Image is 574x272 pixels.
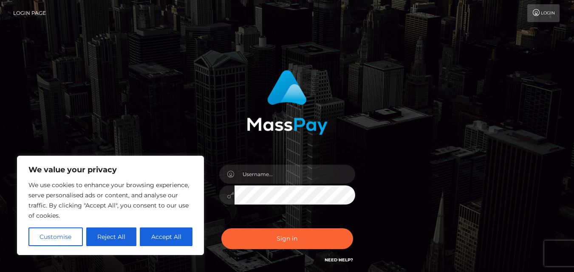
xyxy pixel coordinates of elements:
a: Need Help? [325,257,353,263]
div: We value your privacy [17,156,204,255]
button: Customise [28,227,83,246]
input: Username... [235,165,355,184]
a: Login [527,4,560,22]
img: MassPay Login [247,70,328,135]
button: Reject All [86,227,137,246]
p: We use cookies to enhance your browsing experience, serve personalised ads or content, and analys... [28,180,192,221]
p: We value your privacy [28,165,192,175]
a: Login Page [13,4,46,22]
button: Accept All [140,227,192,246]
button: Sign in [221,228,353,249]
